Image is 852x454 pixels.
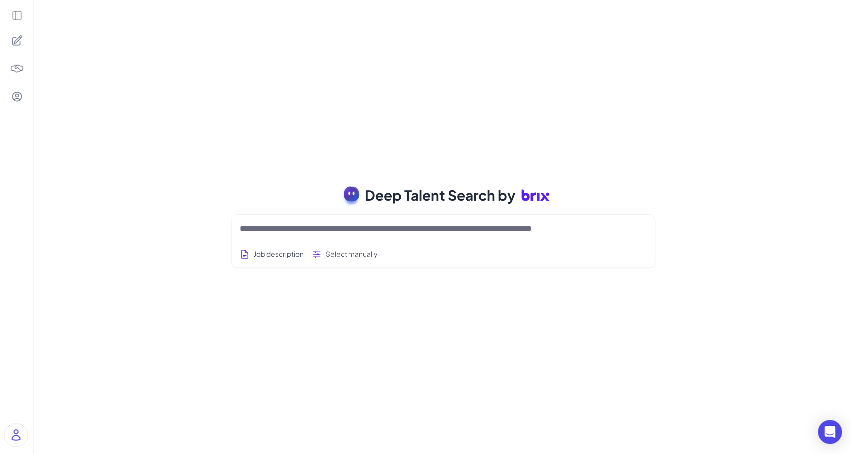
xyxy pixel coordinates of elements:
[240,245,304,263] button: Search using job description
[5,423,28,446] img: user_logo.png
[312,245,377,263] button: Select filters manually
[10,62,24,76] img: 4blF7nbYMBMHBwcHBwcHBwcHBwcHBwcHB4es+Bd0DLy0SdzEZwAAAABJRU5ErkJggg==
[365,185,515,206] span: Deep Talent Search by
[818,420,842,444] div: Open Intercom Messenger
